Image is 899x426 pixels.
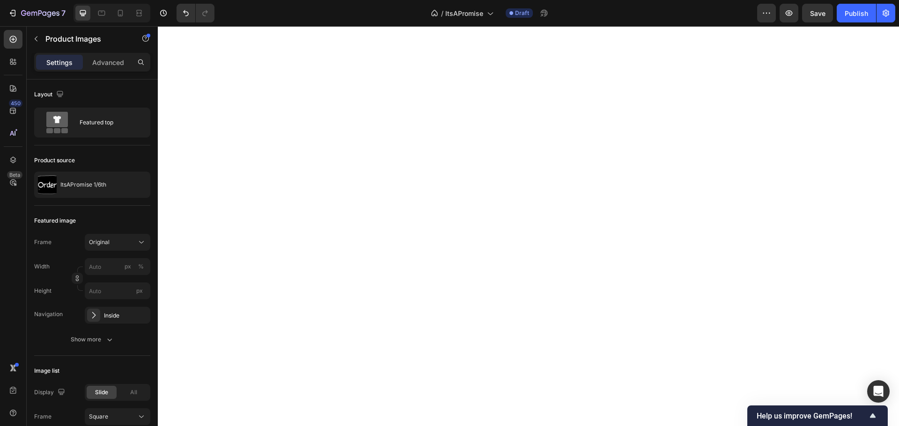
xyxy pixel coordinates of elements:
div: px [125,262,131,271]
button: 7 [4,4,70,22]
span: / [441,8,443,18]
input: px% [85,258,150,275]
div: Publish [845,8,868,18]
div: Inside [104,311,148,320]
div: Featured top [80,112,137,133]
div: Layout [34,88,66,101]
span: ItsAPromise [445,8,483,18]
div: 450 [9,100,22,107]
div: Image list [34,367,59,375]
button: Square [85,408,150,425]
div: Featured image [34,217,76,225]
label: Height [34,287,52,295]
div: Open Intercom Messenger [867,380,890,403]
span: Square [89,412,108,421]
p: Product Images [45,33,125,44]
span: Original [89,238,110,246]
label: Frame [34,412,52,421]
input: px [85,282,150,299]
button: px [135,261,147,272]
div: Undo/Redo [177,4,214,22]
div: Show more [71,335,114,344]
p: Advanced [92,58,124,67]
img: product feature img [38,175,57,194]
label: Frame [34,238,52,246]
span: Draft [515,9,529,17]
p: 7 [61,7,66,19]
div: % [138,262,144,271]
span: px [136,287,143,294]
p: ItsAPromise 1/6th [60,181,106,188]
p: Settings [46,58,73,67]
button: % [122,261,133,272]
button: Show more [34,331,150,348]
div: Beta [7,171,22,179]
iframe: Design area [158,26,899,426]
span: All [130,388,137,397]
button: Original [85,234,150,251]
div: Display [34,386,67,399]
label: Width [34,262,50,271]
span: Help us improve GemPages! [757,412,867,420]
span: Slide [95,388,108,397]
button: Show survey - Help us improve GemPages! [757,410,878,421]
div: Product source [34,156,75,165]
button: Publish [837,4,876,22]
div: Navigation [34,310,63,318]
span: Save [810,9,825,17]
button: Save [802,4,833,22]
